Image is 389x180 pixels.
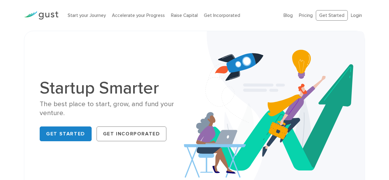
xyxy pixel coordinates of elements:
[68,13,106,18] a: Start your Journey
[97,126,167,141] a: Get Incorporated
[40,79,190,97] h1: Startup Smarter
[24,11,58,20] img: Gust Logo
[351,13,362,18] a: Login
[204,13,240,18] a: Get Incorporated
[171,13,198,18] a: Raise Capital
[112,13,165,18] a: Accelerate your Progress
[316,10,348,21] a: Get Started
[284,13,293,18] a: Blog
[40,126,92,141] a: Get Started
[299,13,313,18] a: Pricing
[40,100,190,118] div: The best place to start, grow, and fund your venture.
